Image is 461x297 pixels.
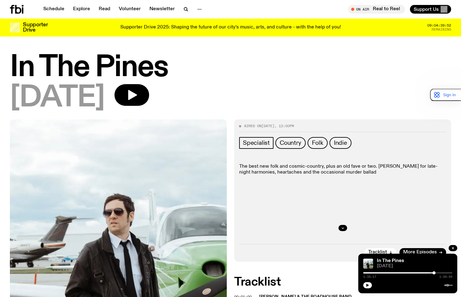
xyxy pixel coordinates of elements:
a: More Episodes [399,248,446,257]
span: Remaining [432,28,451,31]
span: Specialist [243,140,270,146]
h3: Supporter Drive [23,22,48,33]
span: Tracklist [368,250,387,255]
span: [DATE] [10,84,105,112]
a: Indie [330,137,351,149]
span: 09:04:39:52 [427,24,451,27]
span: 1:59:59 [439,275,452,278]
p: The best new folk and cosmic-country, plus an old fave or two. [PERSON_NAME] for late-night harmo... [239,164,446,175]
span: , 12:00pm [274,123,294,128]
a: Read [95,5,114,14]
a: Explore [69,5,94,14]
span: Indie [334,140,347,146]
span: Folk [312,140,323,146]
h2: Tracklist [234,277,451,288]
span: Country [280,140,301,146]
span: Support Us [414,6,439,12]
a: Country [275,137,306,149]
a: Volunteer [115,5,144,14]
span: [DATE] [261,123,274,128]
h1: In The Pines [10,54,451,82]
p: Supporter Drive 2025: Shaping the future of our city’s music, arts, and culture - with the help o... [120,25,341,30]
a: Newsletter [146,5,179,14]
button: On AirReal to Reel [348,5,405,14]
a: Schedule [40,5,68,14]
span: Aired on [244,123,261,128]
a: Folk [308,137,328,149]
span: 1:35:17 [363,275,376,278]
a: Specialist [239,137,274,149]
button: Tracklist [364,248,396,257]
a: In The Pines [377,258,404,263]
button: Support Us [410,5,451,14]
span: [DATE] [377,264,452,269]
span: More Episodes [403,250,437,255]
